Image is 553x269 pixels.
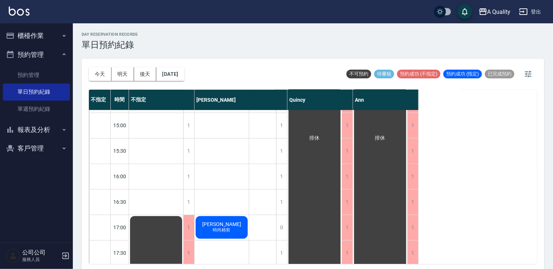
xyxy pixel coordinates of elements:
img: Logo [9,7,30,16]
button: A Quality [476,4,514,19]
div: 15:00 [111,113,129,138]
div: 1 [183,164,194,189]
div: A Quality [487,7,511,16]
div: 1 [342,164,353,189]
span: 時尚精剪 [212,227,232,233]
div: 1 [276,113,287,138]
div: 1 [342,190,353,215]
p: 服務人員 [22,256,59,263]
div: 1 [342,215,353,240]
div: 1 [407,139,418,164]
div: 1 [407,241,418,266]
div: 17:30 [111,240,129,266]
div: 1 [342,241,353,266]
div: 1 [342,139,353,164]
div: 1 [407,190,418,215]
a: 單週預約紀錄 [3,101,70,117]
div: Quincy [287,90,353,110]
button: 今天 [89,67,111,81]
div: 1 [276,164,287,189]
button: 登出 [516,5,544,19]
div: 1 [276,190,287,215]
div: 不指定 [89,90,111,110]
button: 明天 [111,67,134,81]
div: 1 [183,190,194,215]
button: 預約管理 [3,45,70,64]
div: Ann [353,90,419,110]
div: 17:00 [111,215,129,240]
span: 不可預約 [346,71,371,77]
div: 不指定 [129,90,195,110]
a: 單日預約紀錄 [3,83,70,100]
img: Person [6,249,20,263]
div: 1 [183,241,194,266]
button: 後天 [134,67,157,81]
div: 1 [407,113,418,138]
button: save [458,4,472,19]
div: 1 [342,113,353,138]
button: [DATE] [156,67,184,81]
div: 1 [407,215,418,240]
div: 1 [183,139,194,164]
div: [PERSON_NAME] [195,90,287,110]
span: 排休 [308,135,321,141]
span: [PERSON_NAME] [201,221,243,227]
div: 15:30 [111,138,129,164]
div: 1 [183,215,194,240]
h5: 公司公司 [22,249,59,256]
span: 預約成功 (指定) [443,71,482,77]
h3: 單日預約紀錄 [82,40,138,50]
h2: day Reservation records [82,32,138,37]
span: 已完成預約 [485,71,514,77]
div: 0 [276,215,287,240]
div: 時間 [111,90,129,110]
span: 預約成功 (不指定) [397,71,440,77]
div: 16:30 [111,189,129,215]
div: 1 [407,164,418,189]
button: 櫃檯作業 [3,26,70,45]
div: 1 [276,241,287,266]
div: 1 [276,139,287,164]
button: 客戶管理 [3,139,70,158]
span: 待審核 [374,71,394,77]
div: 1 [183,113,194,138]
span: 排休 [374,135,387,141]
a: 預約管理 [3,67,70,83]
div: 16:00 [111,164,129,189]
button: 報表及分析 [3,120,70,139]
